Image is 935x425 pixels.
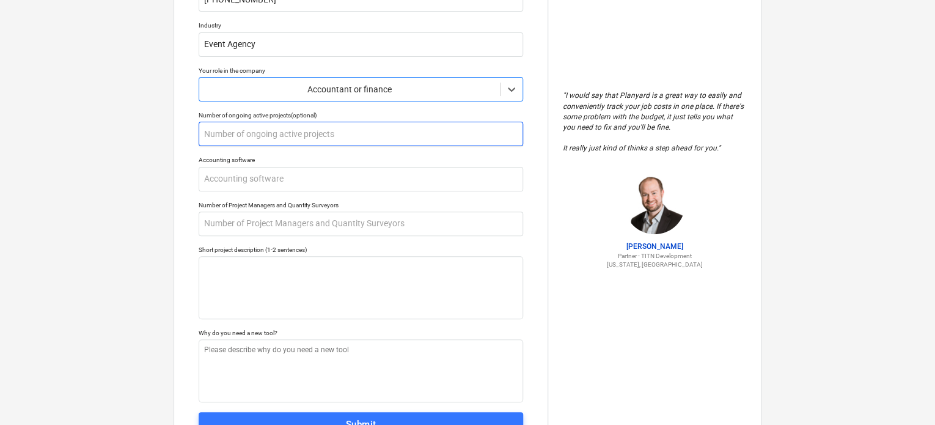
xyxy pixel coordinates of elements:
[563,242,746,252] p: [PERSON_NAME]
[199,122,523,146] input: Number of ongoing active projects
[199,21,523,29] div: Industry
[563,91,746,153] p: " I would say that Planyard is a great way to easily and conveniently track your job costs in one...
[199,212,523,236] input: Number of Project Managers and Quantity Surveyors
[563,252,746,260] p: Partner - TITN Development
[199,156,523,164] div: Accounting software
[199,246,523,254] div: Short project description (1-2 sentences)
[624,173,685,234] img: Jordan Cohen
[563,261,746,268] p: [US_STATE], [GEOGRAPHIC_DATA]
[874,366,935,425] iframe: Chat Widget
[199,329,523,337] div: Why do you need a new tool?
[199,111,523,119] div: Number of ongoing active projects (optional)
[199,67,523,75] div: Your role in the company
[199,167,523,191] input: Accounting software
[199,32,523,57] input: Industry
[199,201,523,209] div: Number of Project Managers and Quantity Surveyors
